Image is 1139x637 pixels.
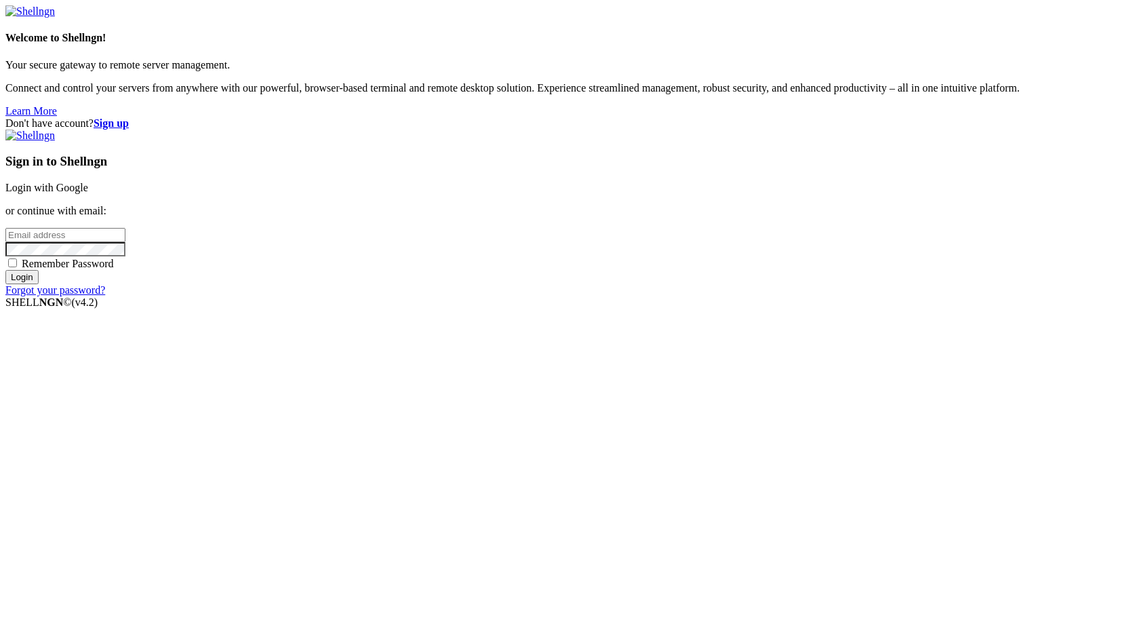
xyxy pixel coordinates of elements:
h3: Sign in to Shellngn [5,154,1134,169]
input: Remember Password [8,258,17,267]
img: Shellngn [5,130,55,142]
span: Remember Password [22,258,114,269]
input: Email address [5,228,125,242]
img: Shellngn [5,5,55,18]
a: Login with Google [5,182,88,193]
span: SHELL © [5,296,98,308]
p: Connect and control your servers from anywhere with our powerful, browser-based terminal and remo... [5,82,1134,94]
p: Your secure gateway to remote server management. [5,59,1134,71]
input: Login [5,270,39,284]
div: Don't have account? [5,117,1134,130]
a: Forgot your password? [5,284,105,296]
h4: Welcome to Shellngn! [5,32,1134,44]
p: or continue with email: [5,205,1134,217]
a: Learn More [5,105,57,117]
b: NGN [39,296,64,308]
a: Sign up [94,117,129,129]
span: 4.2.0 [72,296,98,308]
